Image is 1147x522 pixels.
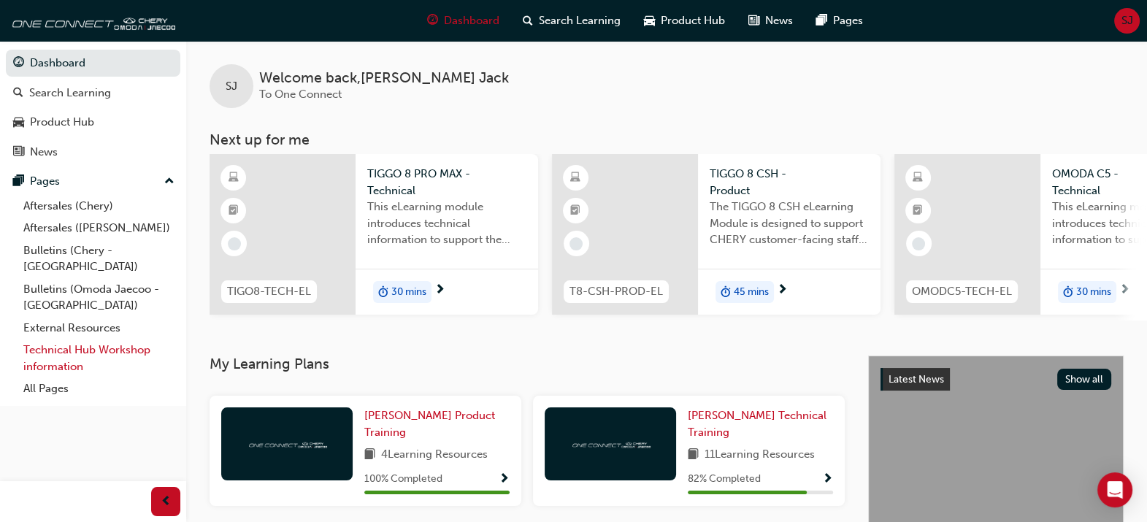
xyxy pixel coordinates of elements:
span: Search Learning [539,12,621,29]
span: 4 Learning Resources [381,446,488,464]
img: oneconnect [7,6,175,35]
img: oneconnect [570,437,651,450]
span: learningResourceType_ELEARNING-icon [913,169,923,188]
span: booktick-icon [229,201,239,220]
span: duration-icon [378,283,388,302]
span: next-icon [777,284,788,297]
a: All Pages [18,377,180,400]
a: Latest NewsShow all [881,368,1111,391]
span: prev-icon [161,493,172,511]
span: Show Progress [822,473,833,486]
span: [PERSON_NAME] Technical Training [688,409,826,439]
span: OMODC5-TECH-EL [912,283,1012,300]
span: up-icon [164,172,174,191]
span: booktick-icon [913,201,923,220]
span: 45 mins [734,284,769,301]
span: duration-icon [721,283,731,302]
a: pages-iconPages [805,6,875,36]
div: News [30,144,58,161]
span: booktick-icon [570,201,580,220]
button: Show Progress [499,470,510,488]
span: learningResourceType_ELEARNING-icon [229,169,239,188]
h3: My Learning Plans [210,356,845,372]
span: This eLearning module introduces technical information to support the entry level knowledge requi... [367,199,526,248]
span: T8-CSH-PROD-EL [569,283,663,300]
span: next-icon [1119,284,1130,297]
a: Aftersales (Chery) [18,195,180,218]
span: TIGO8-TECH-EL [227,283,311,300]
span: SJ [1121,12,1133,29]
span: 11 Learning Resources [705,446,815,464]
a: TIGO8-TECH-ELTIGGO 8 PRO MAX - TechnicalThis eLearning module introduces technical information to... [210,154,538,315]
button: Pages [6,168,180,195]
span: car-icon [13,116,24,129]
a: search-iconSearch Learning [511,6,632,36]
span: 100 % Completed [364,471,442,488]
span: Latest News [889,373,944,385]
span: book-icon [364,446,375,464]
a: T8-CSH-PROD-ELTIGGO 8 CSH - ProductThe TIGGO 8 CSH eLearning Module is designed to support CHERY ... [552,154,881,315]
div: Product Hub [30,114,94,131]
span: search-icon [13,87,23,100]
span: Show Progress [499,473,510,486]
span: pages-icon [816,12,827,30]
a: news-iconNews [737,6,805,36]
a: Bulletins (Chery - [GEOGRAPHIC_DATA]) [18,239,180,278]
span: learningRecordVerb_NONE-icon [912,237,925,250]
span: search-icon [523,12,533,30]
a: External Resources [18,317,180,339]
a: News [6,139,180,166]
a: Search Learning [6,80,180,107]
span: 82 % Completed [688,471,761,488]
a: guage-iconDashboard [415,6,511,36]
span: learningRecordVerb_NONE-icon [228,237,241,250]
a: Product Hub [6,109,180,136]
span: SJ [226,78,237,95]
div: Search Learning [29,85,111,101]
div: Pages [30,173,60,190]
span: news-icon [13,146,24,159]
button: SJ [1114,8,1140,34]
span: 30 mins [391,284,426,301]
span: news-icon [748,12,759,30]
span: 30 mins [1076,284,1111,301]
span: learningRecordVerb_NONE-icon [569,237,583,250]
span: car-icon [644,12,655,30]
a: [PERSON_NAME] Product Training [364,407,510,440]
span: book-icon [688,446,699,464]
img: oneconnect [247,437,327,450]
span: Product Hub [661,12,725,29]
a: Aftersales ([PERSON_NAME]) [18,217,180,239]
button: Show all [1057,369,1112,390]
span: TIGGO 8 CSH - Product [710,166,869,199]
a: Dashboard [6,50,180,77]
span: guage-icon [13,57,24,70]
a: car-iconProduct Hub [632,6,737,36]
a: [PERSON_NAME] Technical Training [688,407,833,440]
span: [PERSON_NAME] Product Training [364,409,495,439]
span: News [765,12,793,29]
span: Dashboard [444,12,499,29]
span: learningResourceType_ELEARNING-icon [570,169,580,188]
h3: Next up for me [186,131,1147,148]
button: Show Progress [822,470,833,488]
span: The TIGGO 8 CSH eLearning Module is designed to support CHERY customer-facing staff with the prod... [710,199,869,248]
span: pages-icon [13,175,24,188]
span: guage-icon [427,12,438,30]
span: next-icon [434,284,445,297]
span: duration-icon [1063,283,1073,302]
span: TIGGO 8 PRO MAX - Technical [367,166,526,199]
button: DashboardSearch LearningProduct HubNews [6,47,180,168]
div: Open Intercom Messenger [1097,472,1132,507]
span: Pages [833,12,863,29]
a: Bulletins (Omoda Jaecoo - [GEOGRAPHIC_DATA]) [18,278,180,317]
span: To One Connect [259,88,342,101]
span: Welcome back , [PERSON_NAME] Jack [259,70,509,87]
a: Technical Hub Workshop information [18,339,180,377]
